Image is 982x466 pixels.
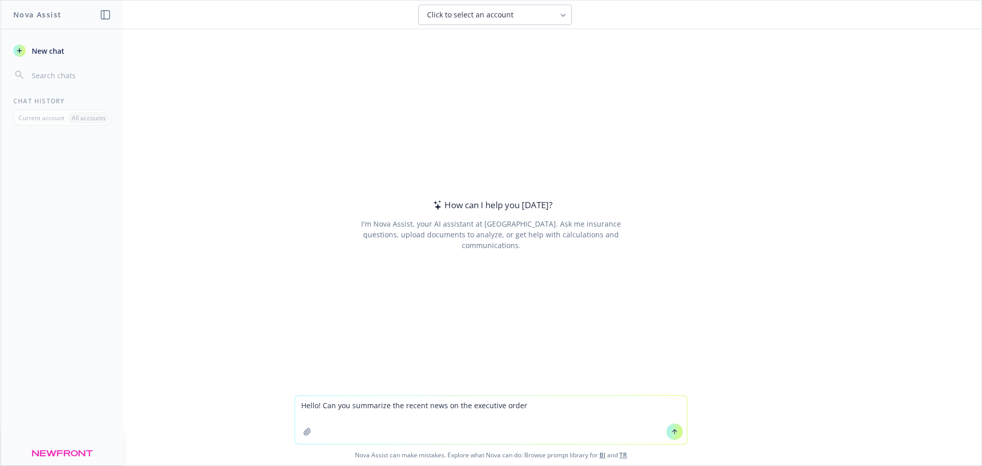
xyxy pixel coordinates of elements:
[18,114,64,122] p: Current account
[347,218,635,251] div: I'm Nova Assist, your AI assistant at [GEOGRAPHIC_DATA]. Ask me insurance questions, upload docum...
[9,41,115,60] button: New chat
[1,97,123,105] div: Chat History
[295,396,687,444] textarea: Hello! Can you summarize the recent news on the executive order
[5,445,977,465] span: Nova Assist can make mistakes. Explore what Nova can do: Browse prompt library for and
[599,451,606,459] a: BI
[427,10,514,20] span: Click to select an account
[30,68,111,82] input: Search chats
[619,451,627,459] a: TR
[13,9,61,20] h1: Nova Assist
[418,5,572,25] button: Click to select an account
[430,198,552,212] div: How can I help you [DATE]?
[72,114,106,122] p: All accounts
[30,46,64,56] span: New chat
